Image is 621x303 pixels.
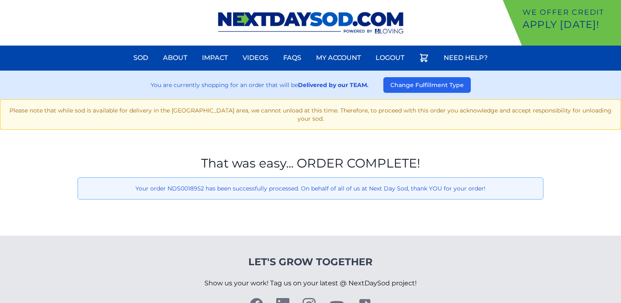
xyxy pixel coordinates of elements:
[522,7,618,18] p: We offer Credit
[383,77,471,93] button: Change Fulfillment Type
[238,48,273,68] a: Videos
[85,184,536,193] p: Your order NDS0018952 has been successfully processed. On behalf of all of us at Next Day Sod, th...
[7,106,614,123] p: Please note that while sod is available for delivery in the [GEOGRAPHIC_DATA] area, we cannot unl...
[439,48,493,68] a: Need Help?
[371,48,409,68] a: Logout
[128,48,153,68] a: Sod
[522,18,618,31] p: Apply [DATE]!
[204,255,417,269] h4: Let's Grow Together
[278,48,306,68] a: FAQs
[197,48,233,68] a: Impact
[298,81,369,89] strong: Delivered by our TEAM.
[158,48,192,68] a: About
[311,48,366,68] a: My Account
[78,156,543,171] h1: That was easy... ORDER COMPLETE!
[204,269,417,298] p: Show us your work! Tag us on your latest @ NextDaySod project!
